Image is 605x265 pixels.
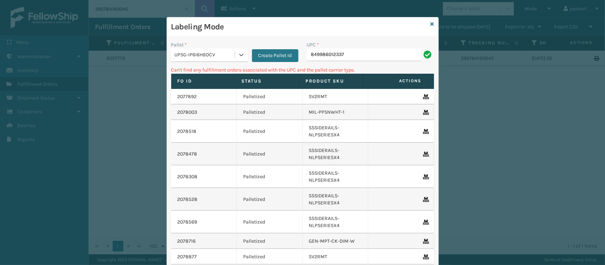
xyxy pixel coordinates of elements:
[303,233,369,249] td: GEN-MPT-CK-DIM-W
[178,78,229,84] label: Fo Id
[303,105,369,120] td: MIL-PPSNWHT-1
[306,78,357,84] label: Product SKU
[237,249,303,265] td: Palletized
[423,174,427,179] i: Remove From Pallet
[237,89,303,105] td: Palletized
[171,66,434,74] p: Can't find any fulfillment orders associated with the UPC and the pallet carrier type.
[178,93,197,100] a: 2077892
[178,253,197,260] a: 2078877
[303,143,369,165] td: SSSIDERAILS-NLPSERIESX4
[175,51,235,59] div: UPSG-IP6I6HBDCV
[178,219,197,226] a: 2078569
[178,128,197,135] a: 2078518
[171,22,428,32] h3: Labeling Mode
[423,152,427,157] i: Remove From Pallet
[303,89,369,105] td: SV2RMT
[178,196,198,203] a: 2078528
[423,220,427,225] i: Remove From Pallet
[237,233,303,249] td: Palletized
[303,211,369,233] td: SSSIDERAILS-NLPSERIESX4
[178,109,197,116] a: 2078003
[303,249,369,265] td: SV2RMT
[237,105,303,120] td: Palletized
[252,49,298,62] button: Create Pallet Id
[423,129,427,134] i: Remove From Pallet
[237,165,303,188] td: Palletized
[303,165,369,188] td: SSSIDERAILS-NLPSERIESX4
[303,120,369,143] td: SSSIDERAILS-NLPSERIESX4
[237,211,303,233] td: Palletized
[307,41,319,49] label: UPC
[178,173,198,180] a: 2078308
[237,188,303,211] td: Palletized
[423,197,427,202] i: Remove From Pallet
[178,238,196,245] a: 2078716
[242,78,293,84] label: Status
[171,41,187,49] label: Pallet
[237,120,303,143] td: Palletized
[423,254,427,259] i: Remove From Pallet
[178,151,197,158] a: 2078478
[423,110,427,115] i: Remove From Pallet
[423,239,427,244] i: Remove From Pallet
[423,94,427,99] i: Remove From Pallet
[366,75,426,87] span: Actions
[303,188,369,211] td: SSSIDERAILS-NLPSERIESX4
[237,143,303,165] td: Palletized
